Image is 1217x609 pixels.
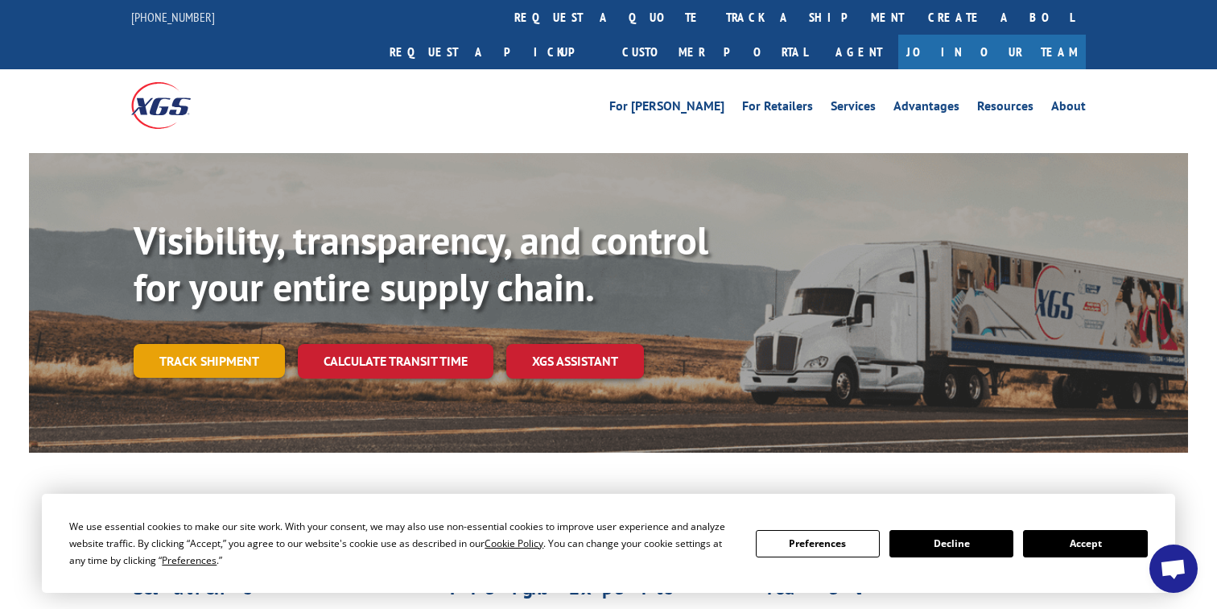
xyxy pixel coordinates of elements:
[377,35,610,69] a: Request a pickup
[609,100,724,118] a: For [PERSON_NAME]
[134,215,708,312] b: Visibility, transparency, and control for your entire supply chain.
[485,536,543,550] span: Cookie Policy
[893,100,959,118] a: Advantages
[819,35,898,69] a: Agent
[42,494,1175,593] div: Cookie Consent Prompt
[1023,530,1147,557] button: Accept
[1149,545,1198,593] a: Open chat
[898,35,1086,69] a: Join Our Team
[831,100,876,118] a: Services
[756,530,880,557] button: Preferences
[131,9,215,25] a: [PHONE_NUMBER]
[506,344,644,379] a: XGS ASSISTANT
[298,344,493,379] a: Calculate transit time
[69,518,736,569] div: We use essential cookies to make our site work. With your consent, we may also use non-essential ...
[742,100,813,118] a: For Retailers
[162,553,217,567] span: Preferences
[1051,100,1086,118] a: About
[134,344,285,378] a: Track shipment
[977,100,1033,118] a: Resources
[610,35,819,69] a: Customer Portal
[889,530,1013,557] button: Decline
